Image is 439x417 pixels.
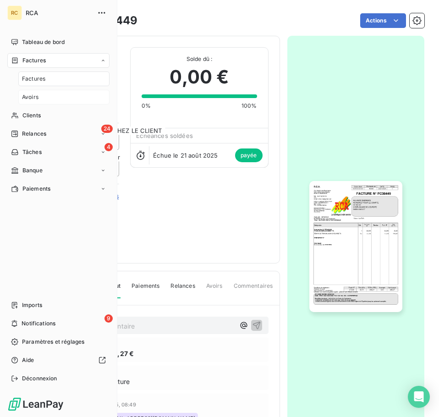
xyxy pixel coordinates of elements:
span: Paramètres et réglages [22,338,84,346]
span: Solde dû : [142,55,257,63]
span: Notifications [22,319,55,328]
span: Commentaires [234,282,273,297]
span: Clients [22,111,41,120]
span: Échéances soldées [136,132,193,139]
span: Factures [22,56,46,65]
span: Imports [22,301,42,309]
span: Avoirs [206,282,223,297]
img: invoice_thumbnail [309,181,402,312]
span: Tâches [22,148,42,156]
span: Paiements [132,282,159,297]
span: Tableau de bord [22,38,65,46]
div: RC [7,5,22,20]
span: 256,27 € [105,349,134,358]
span: 4 [104,143,113,151]
span: Factures [22,75,45,83]
span: 24 [101,125,113,133]
span: payée [235,148,263,162]
span: Banque [22,166,43,175]
span: 9 [104,314,113,323]
span: Relances [170,282,195,297]
span: Aide [22,356,34,364]
span: Avoirs [22,93,38,101]
span: Paiements [22,185,50,193]
img: Logo LeanPay [7,397,64,412]
span: 0% [142,102,151,110]
span: 100% [241,102,257,110]
a: Aide [7,353,110,368]
span: Relances [22,130,46,138]
button: Actions [360,13,406,28]
span: RCA [26,9,92,16]
span: Échue le 21 août 2025 [153,152,218,159]
div: Open Intercom Messenger [408,386,430,408]
span: Déconnexion [22,374,57,383]
span: 0,00 € [170,63,229,91]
